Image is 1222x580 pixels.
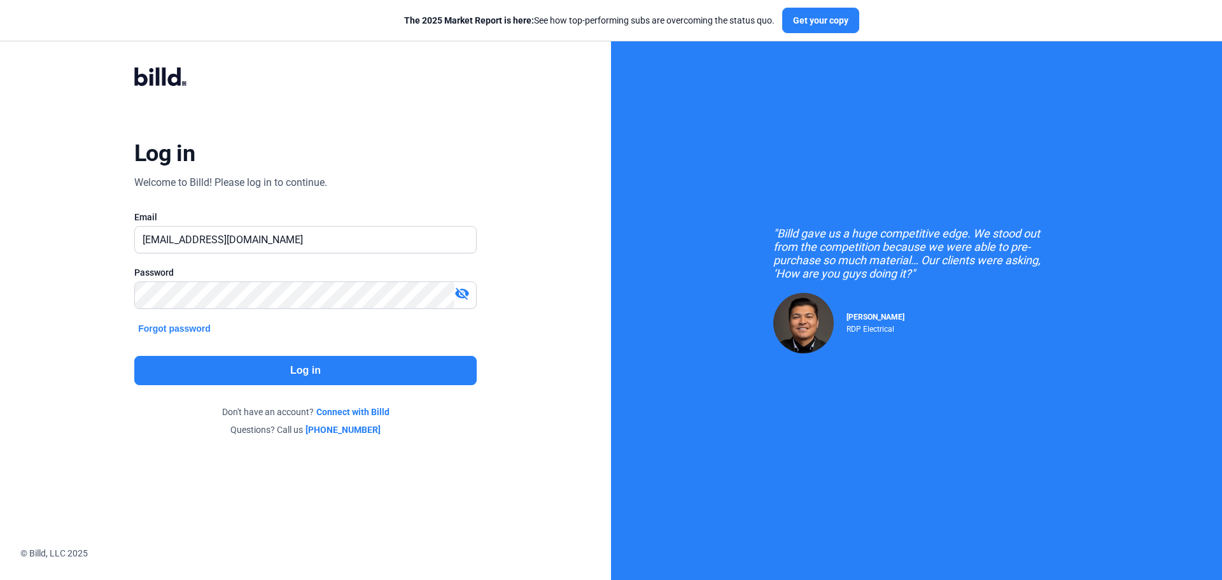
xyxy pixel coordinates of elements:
[134,139,195,167] div: Log in
[134,356,477,385] button: Log in
[134,266,477,279] div: Password
[782,8,859,33] button: Get your copy
[454,286,470,301] mat-icon: visibility_off
[773,227,1060,280] div: "Billd gave us a huge competitive edge. We stood out from the competition because we were able to...
[134,406,477,418] div: Don't have an account?
[305,423,381,436] a: [PHONE_NUMBER]
[316,406,390,418] a: Connect with Billd
[404,15,534,25] span: The 2025 Market Report is here:
[773,293,834,353] img: Raul Pacheco
[846,313,904,322] span: [PERSON_NAME]
[134,423,477,436] div: Questions? Call us
[134,211,477,223] div: Email
[134,175,327,190] div: Welcome to Billd! Please log in to continue.
[846,322,904,334] div: RDP Electrical
[404,14,775,27] div: See how top-performing subs are overcoming the status quo.
[134,322,214,336] button: Forgot password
